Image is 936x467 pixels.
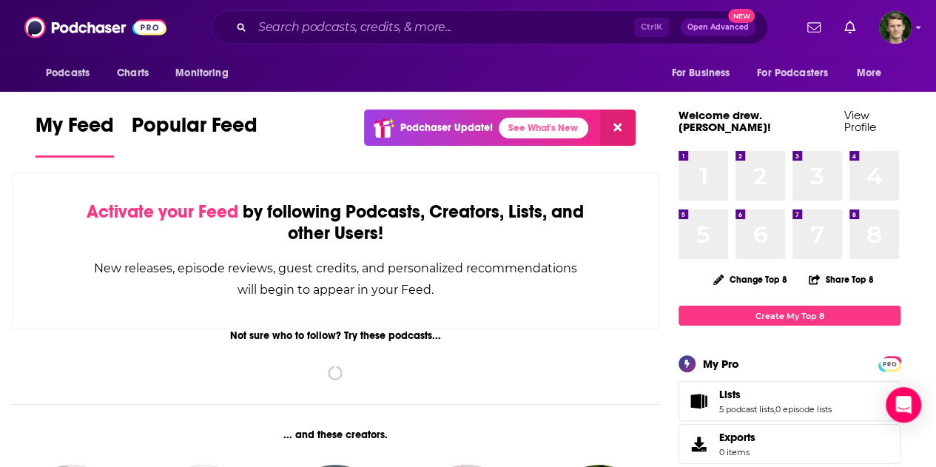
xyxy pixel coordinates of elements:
span: Open Advanced [687,24,749,31]
a: Exports [679,424,900,464]
a: View Profile [844,108,876,134]
button: open menu [36,59,109,87]
a: Popular Feed [132,112,257,158]
div: ... and these creators. [12,429,659,441]
span: My Feed [36,112,114,147]
span: , [774,404,775,414]
span: Logged in as drew.kilman [879,11,912,44]
a: Welcome drew.[PERSON_NAME]! [679,108,771,134]
a: Charts [107,59,158,87]
span: Activate your Feed [87,201,238,223]
span: Lists [679,381,900,421]
a: See What's New [499,118,588,138]
span: Lists [719,388,741,401]
span: Podcasts [46,63,90,84]
a: Show notifications dropdown [801,15,826,40]
a: Lists [684,391,713,411]
span: For Business [671,63,730,84]
a: My Feed [36,112,114,158]
img: User Profile [879,11,912,44]
span: Exports [684,434,713,454]
p: Podchaser Update! [400,121,493,134]
a: Lists [719,388,832,401]
button: open menu [846,59,900,87]
button: Show profile menu [879,11,912,44]
span: Exports [719,431,755,444]
span: Ctrl K [634,18,669,37]
a: PRO [881,357,898,369]
a: Show notifications dropdown [838,15,861,40]
div: Search podcasts, credits, & more... [212,10,768,44]
img: Podchaser - Follow, Share and Rate Podcasts [24,13,166,41]
button: Share Top 8 [808,265,875,294]
div: My Pro [703,357,739,371]
span: Popular Feed [132,112,257,147]
button: open menu [661,59,748,87]
span: For Podcasters [757,63,828,84]
span: Charts [117,63,149,84]
button: open menu [747,59,849,87]
button: open menu [165,59,247,87]
div: Not sure who to follow? Try these podcasts... [12,329,659,342]
div: Open Intercom Messenger [886,387,921,423]
span: More [857,63,882,84]
div: New releases, episode reviews, guest credits, and personalized recommendations will begin to appe... [87,258,585,300]
button: Open AdvancedNew [681,19,755,36]
span: Monitoring [175,63,228,84]
div: by following Podcasts, Creators, Lists, and other Users! [87,201,585,244]
input: Search podcasts, credits, & more... [252,16,634,39]
a: 5 podcast lists [719,404,774,414]
span: 0 items [719,447,755,457]
span: PRO [881,358,898,369]
span: New [728,9,755,23]
a: Create My Top 8 [679,306,900,326]
a: 0 episode lists [775,404,832,414]
button: Change Top 8 [704,270,796,289]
